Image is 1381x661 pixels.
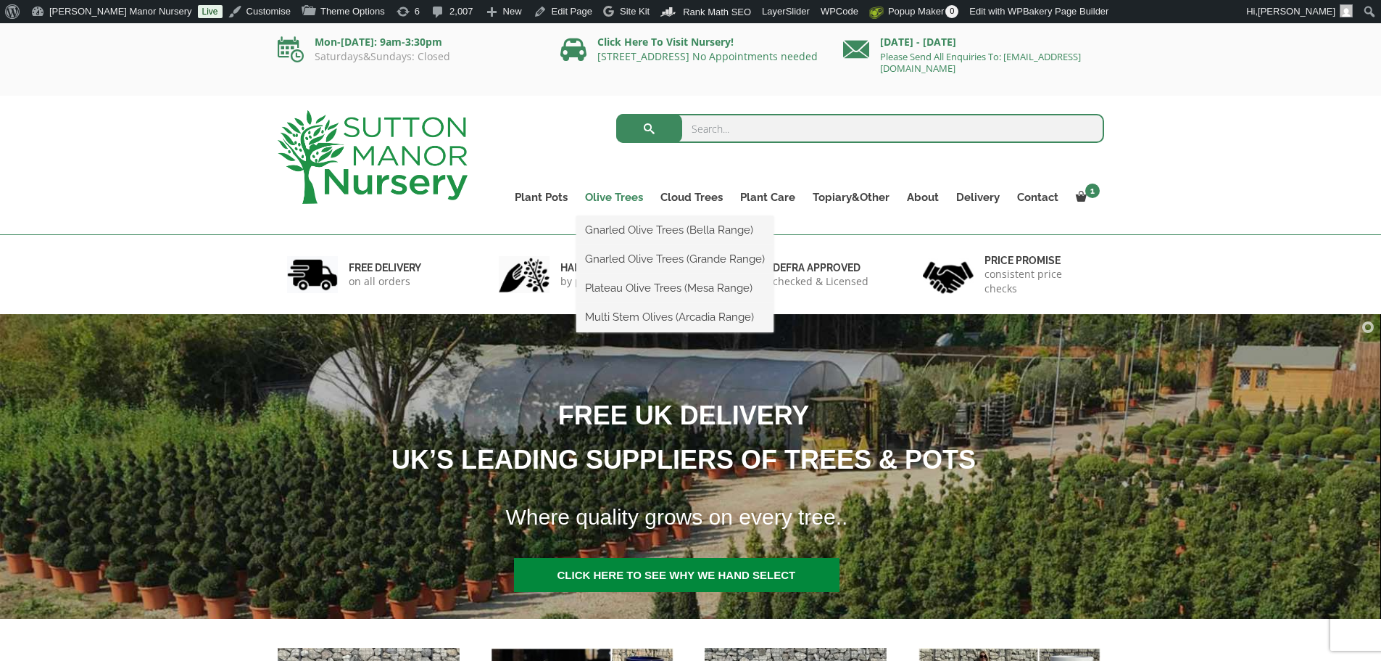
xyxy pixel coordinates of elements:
span: Rank Math SEO [683,7,751,17]
img: 4.jpg [923,253,974,297]
a: Cloud Trees [652,187,731,208]
span: 1 [1085,184,1100,198]
img: 2.jpg [499,256,550,293]
a: Plateau Olive Trees (Mesa Range) [576,277,774,299]
p: Mon-[DATE]: 9am-3:30pm [278,33,539,51]
a: Plant Care [731,187,804,208]
span: [PERSON_NAME] [1258,6,1335,17]
p: by professionals [560,274,640,289]
h1: Where quality grows on every tree.. [488,496,1200,539]
p: [DATE] - [DATE] [843,33,1104,51]
a: Topiary&Other [804,187,898,208]
a: Multi Stem Olives (Arcadia Range) [576,306,774,328]
p: Saturdays&Sundays: Closed [278,51,539,62]
a: Live [198,5,223,18]
p: on all orders [349,274,421,289]
a: Plant Pots [506,187,576,208]
p: consistent price checks [984,267,1095,296]
img: 1.jpg [287,256,338,293]
a: Please Send All Enquiries To: [EMAIL_ADDRESS][DOMAIN_NAME] [880,50,1081,75]
h6: FREE DELIVERY [349,261,421,274]
a: Delivery [947,187,1008,208]
input: Search... [616,114,1104,143]
a: Gnarled Olive Trees (Bella Range) [576,219,774,241]
span: 0 [945,5,958,18]
h6: Defra approved [773,261,868,274]
span: Site Kit [620,6,650,17]
h6: Price promise [984,254,1095,267]
a: Olive Trees [576,187,652,208]
a: Contact [1008,187,1067,208]
a: Gnarled Olive Trees (Grande Range) [576,248,774,270]
a: [STREET_ADDRESS] No Appointments needed [597,49,818,63]
p: checked & Licensed [773,274,868,289]
a: 1 [1067,187,1104,208]
h1: FREE UK DELIVERY UK’S LEADING SUPPLIERS OF TREES & POTS [151,393,1199,482]
h6: hand picked [560,261,640,274]
a: Click Here To Visit Nursery! [597,35,734,49]
img: logo [278,110,468,204]
a: About [898,187,947,208]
